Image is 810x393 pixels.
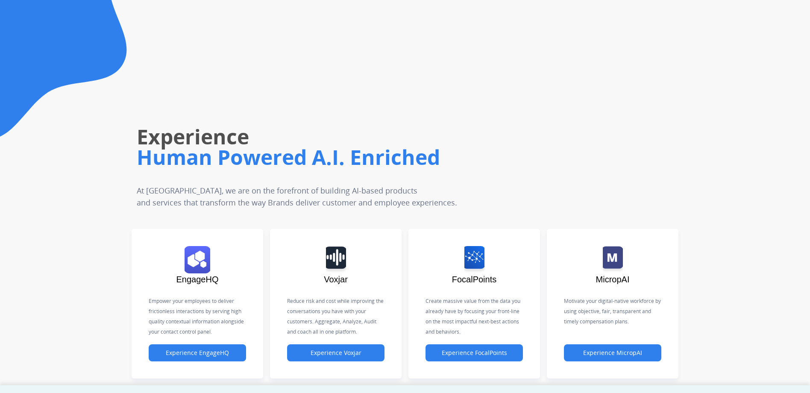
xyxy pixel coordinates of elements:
img: logo [185,246,210,273]
p: At [GEOGRAPHIC_DATA], we are on the forefront of building AI-based products and services that tra... [137,185,517,208]
p: Empower your employees to deliver frictionless interactions by serving high quality contextual in... [149,296,246,337]
h1: Human Powered A.I. Enriched [137,144,572,171]
a: Experience Voxjar [287,349,384,357]
a: Experience EngageHQ [149,349,246,357]
a: Experience MicropAI [564,349,661,357]
p: Create massive value from the data you already have by focusing your front-line on the most impac... [426,296,523,337]
button: Experience EngageHQ [149,344,246,361]
a: Experience FocalPoints [426,349,523,357]
span: EngageHQ [176,275,219,284]
span: MicropAI [596,275,630,284]
img: logo [464,246,484,273]
button: Experience Voxjar [287,344,384,361]
span: Voxjar [324,275,348,284]
button: Experience FocalPoints [426,344,523,361]
img: logo [603,246,623,273]
button: Experience MicropAI [564,344,661,361]
span: FocalPoints [452,275,497,284]
img: logo [326,246,346,273]
p: Motivate your digital-native workforce by using objective, fair, transparent and timely compensat... [564,296,661,327]
h1: Experience [137,123,572,150]
p: Reduce risk and cost while improving the conversations you have with your customers. Aggregate, A... [287,296,384,337]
